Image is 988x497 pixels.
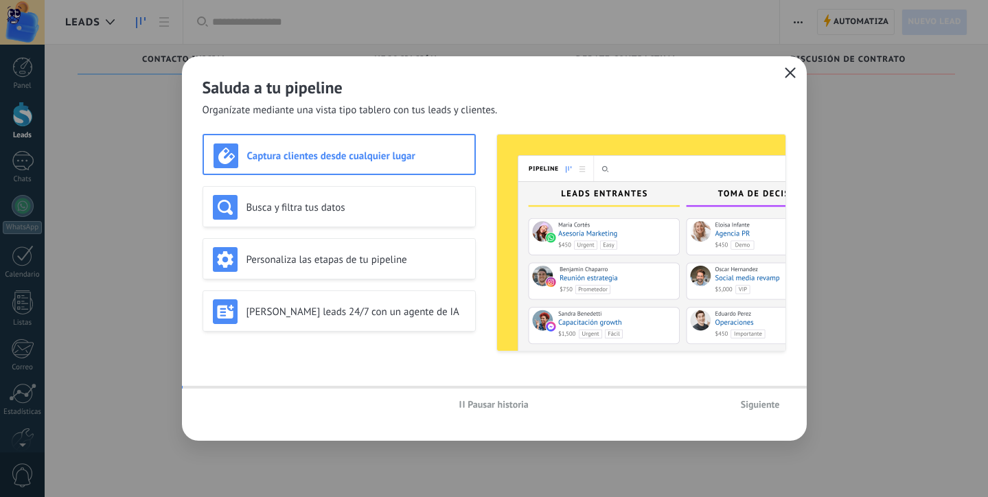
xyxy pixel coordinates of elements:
[247,150,465,163] h3: Captura clientes desde cualquier lugar
[246,305,466,319] h3: [PERSON_NAME] leads 24/7 con un agente de IA
[741,400,780,409] span: Siguiente
[468,400,529,409] span: Pausar historia
[735,394,786,415] button: Siguiente
[246,201,466,214] h3: Busca y filtra tus datos
[203,77,786,98] h2: Saluda a tu pipeline
[453,394,535,415] button: Pausar historia
[246,253,466,266] h3: Personaliza las etapas de tu pipeline
[203,104,498,117] span: Organízate mediante una vista tipo tablero con tus leads y clientes.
